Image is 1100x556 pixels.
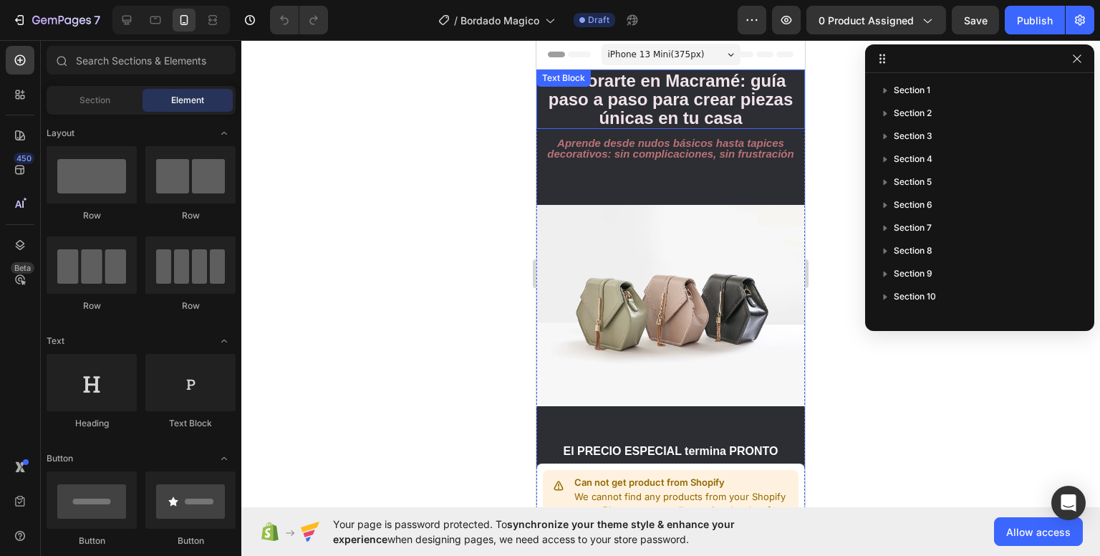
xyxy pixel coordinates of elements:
[894,312,934,327] span: Section 11
[819,13,914,28] span: 0 product assigned
[47,127,74,140] span: Layout
[454,13,458,28] span: /
[894,244,932,258] span: Section 8
[6,6,107,34] button: 7
[47,452,73,465] span: Button
[894,175,932,189] span: Section 5
[145,299,236,312] div: Row
[47,299,137,312] div: Row
[536,40,805,507] iframe: Design area
[171,94,204,107] span: Element
[47,417,137,430] div: Heading
[47,209,137,222] div: Row
[145,417,236,430] div: Text Block
[806,6,946,34] button: 0 product assigned
[213,122,236,145] span: Toggle open
[213,447,236,470] span: Toggle open
[47,535,137,547] div: Button
[1017,13,1053,28] div: Publish
[952,6,999,34] button: Save
[14,153,34,164] div: 450
[894,106,932,120] span: Section 2
[894,267,932,281] span: Section 9
[38,450,256,492] p: We cannot find any products from your Shopify store. Please try manually syncing the data from Sh...
[94,11,100,29] p: 7
[894,198,932,212] span: Section 6
[145,535,236,547] div: Button
[894,221,932,235] span: Section 7
[1006,524,1071,540] span: Allow access
[47,335,64,347] span: Text
[894,152,932,166] span: Section 4
[47,46,236,75] input: Search Sections & Elements
[894,83,930,97] span: Section 1
[994,517,1083,546] button: Allow access
[588,14,609,27] span: Draft
[1005,6,1065,34] button: Publish
[333,518,735,545] span: synchronize your theme style & enhance your experience
[11,262,34,274] div: Beta
[145,209,236,222] div: Row
[894,129,932,143] span: Section 3
[964,14,988,27] span: Save
[213,330,236,353] span: Toggle open
[333,517,791,547] span: Your page is password protected. To when designing pages, we need access to your store password.
[270,6,328,34] div: Undo/Redo
[79,94,110,107] span: Section
[460,13,539,28] span: Bordado Magico
[1051,486,1086,520] div: Open Intercom Messenger
[894,289,936,304] span: Section 10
